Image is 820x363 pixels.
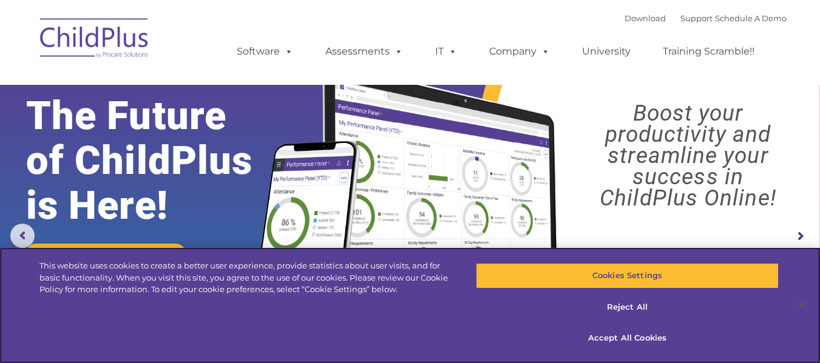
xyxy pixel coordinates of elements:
[625,13,666,23] a: Download
[715,13,787,23] a: Schedule A Demo
[476,263,779,288] button: Cookies Settings
[169,80,206,89] span: Last name
[26,244,186,279] a: Request a Demo
[680,13,713,23] a: Support
[423,39,469,64] a: IT
[625,13,787,23] font: |
[476,295,779,320] button: Reject All
[477,39,562,64] a: Company
[225,39,305,64] a: Software
[476,325,779,351] button: Accept All Cookies
[169,130,220,139] span: Phone number
[566,102,810,208] rs-layer: Boost your productivity and streamline your success in ChildPlus Online!
[26,93,288,228] rs-layer: The Future of ChildPlus is Here!
[313,39,415,64] a: Assessments
[34,10,155,70] img: ChildPlus by Procare Solutions
[651,39,767,64] a: Training Scramble!!
[570,39,643,64] a: University
[39,260,451,296] div: This website uses cookies to create a better user experience, provide statistics about user visit...
[787,291,814,318] button: Close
